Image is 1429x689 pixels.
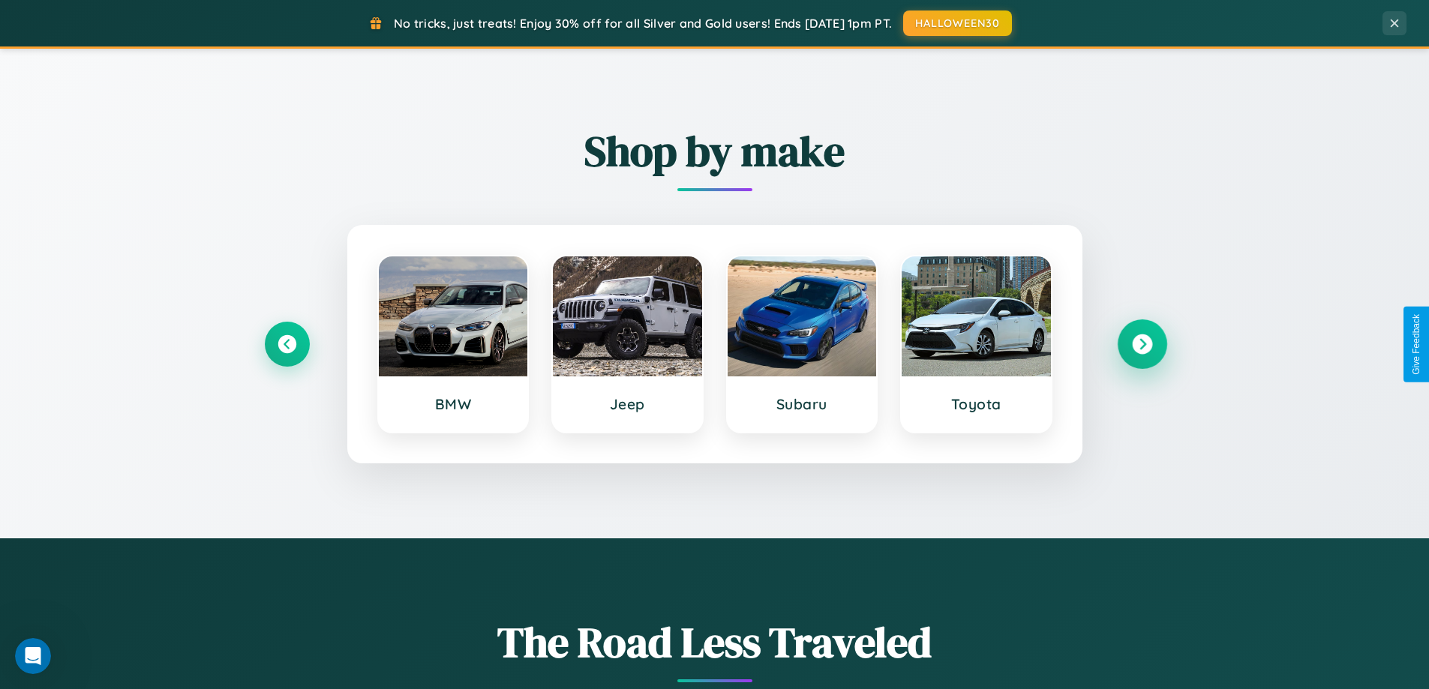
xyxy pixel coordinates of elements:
div: Give Feedback [1411,314,1421,375]
button: HALLOWEEN30 [903,10,1012,36]
h2: Shop by make [265,122,1165,180]
h3: Toyota [917,395,1036,413]
h1: The Road Less Traveled [265,613,1165,671]
h3: Subaru [743,395,862,413]
h3: BMW [394,395,513,413]
h3: Jeep [568,395,687,413]
iframe: Intercom live chat [15,638,51,674]
span: No tricks, just treats! Enjoy 30% off for all Silver and Gold users! Ends [DATE] 1pm PT. [394,16,892,31]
